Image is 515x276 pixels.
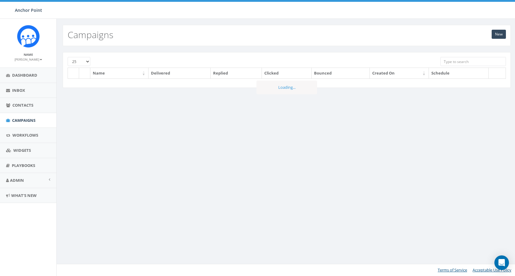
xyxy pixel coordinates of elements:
th: Bounced [312,68,370,78]
span: Contacts [12,102,33,108]
small: Name [24,52,33,57]
th: Name [90,68,149,78]
img: Rally_platform_Icon_1.png [17,25,40,48]
h2: Campaigns [68,30,113,40]
span: Campaigns [12,118,35,123]
span: Playbooks [12,163,35,168]
span: Inbox [12,88,25,93]
th: Created On [370,68,429,78]
span: What's New [11,193,37,198]
div: Open Intercom Messenger [494,255,509,270]
a: Terms of Service [438,267,467,273]
span: Dashboard [12,72,37,78]
span: Admin [10,178,24,183]
input: Type to search [440,57,506,66]
div: Loading... [256,81,317,94]
th: Clicked [262,68,312,78]
small: [PERSON_NAME] [15,57,42,62]
a: New [492,30,506,39]
th: Schedule [429,68,489,78]
th: Delivered [149,68,211,78]
span: Widgets [13,148,31,153]
th: Replied [211,68,262,78]
span: Anchor Point [15,7,42,13]
span: Workflows [12,132,38,138]
a: Acceptable Use Policy [473,267,511,273]
a: [PERSON_NAME] [15,56,42,62]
